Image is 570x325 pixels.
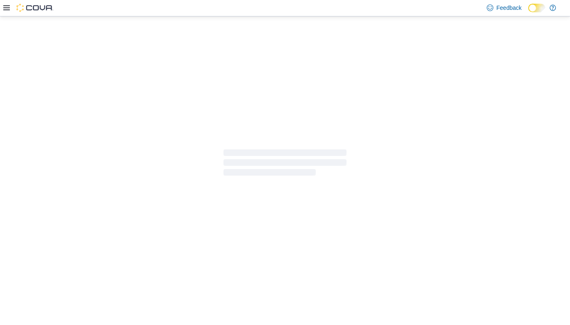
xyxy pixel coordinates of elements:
span: Feedback [497,4,522,12]
span: Loading [223,151,347,177]
input: Dark Mode [528,4,545,12]
img: Cova [16,4,53,12]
